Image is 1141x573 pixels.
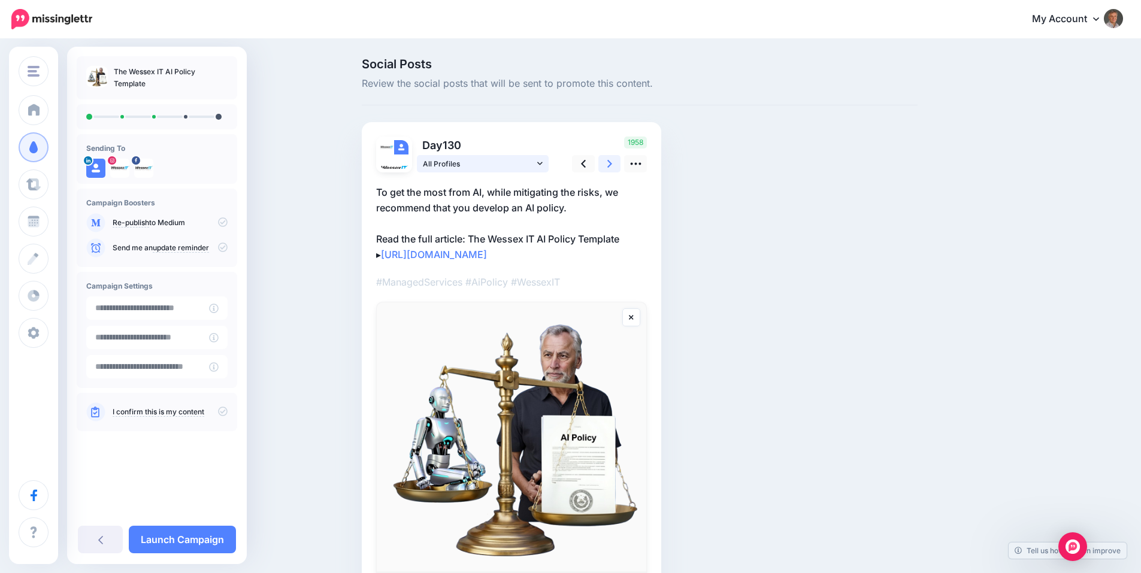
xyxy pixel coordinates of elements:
span: 1958 [624,137,647,148]
a: All Profiles [417,155,549,172]
img: menu.png [28,66,40,77]
span: All Profiles [423,157,534,170]
a: Tell us how we can improve [1009,542,1127,559]
p: #ManagedServices #AiPolicy #WessexIT [376,274,647,290]
span: Review the social posts that will be sent to promote this content. [362,76,918,92]
h4: Campaign Boosters [86,198,228,207]
a: Re-publish [113,218,149,228]
img: 327928650_673138581274106_3875633941848458916_n-bsa154355.jpg [380,154,408,183]
img: 298904122_491295303008062_5151176161762072367_n-bsa154353.jpg [134,159,153,178]
span: 130 [443,139,461,151]
img: 298904122_491295303008062_5151176161762072367_n-bsa154353.jpg [380,140,394,154]
img: user_default_image.png [86,159,105,178]
img: The Wessex IT AI Policy Template | Wessex IT [377,302,646,572]
img: user_default_image.png [394,140,408,154]
img: 9b304f6287659f94b33f6d4788403b55_thumb.jpg [86,66,108,87]
p: Send me an [113,242,228,253]
h4: Sending To [86,144,228,153]
a: [URL][DOMAIN_NAME] [381,248,487,260]
span: Social Posts [362,58,918,70]
p: to Medium [113,217,228,228]
a: update reminder [153,243,209,253]
p: To get the most from AI, while mitigating the risks, we recommend that you develop an AI policy. ... [376,184,647,262]
p: The Wessex IT AI Policy Template [114,66,228,90]
h4: Campaign Settings [86,281,228,290]
img: 327928650_673138581274106_3875633941848458916_n-bsa154355.jpg [110,159,129,178]
a: I confirm this is my content [113,407,204,417]
img: Missinglettr [11,9,92,29]
a: My Account [1020,5,1123,34]
div: Open Intercom Messenger [1058,532,1087,561]
p: Day [417,137,550,154]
